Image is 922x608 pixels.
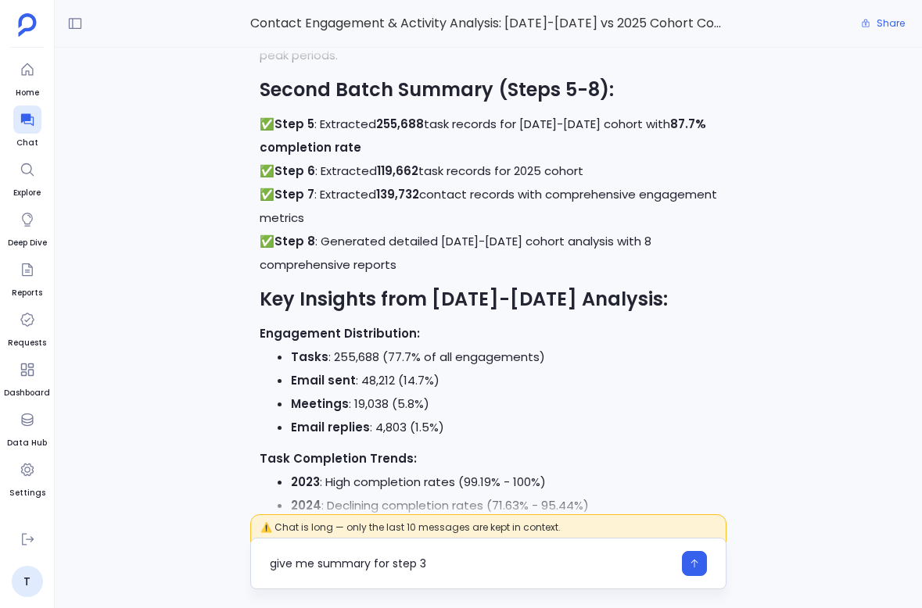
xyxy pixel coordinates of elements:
strong: Email sent [291,372,356,388]
span: Contact Engagement & Activity Analysis: 2023-2024 vs 2025 Cohort Comparison [250,13,727,34]
span: Deep Dive [8,237,47,249]
a: Explore [13,156,41,199]
span: Share [877,17,905,30]
span: Requests [8,337,46,349]
strong: 119,662 [377,163,418,179]
a: Deep Dive [8,206,47,249]
li: : 48,212 (14.7%) [291,369,718,392]
a: T [12,566,43,597]
strong: Task Completion Trends: [260,450,417,467]
strong: Second Batch Summary (Steps 5-8): [260,77,614,102]
a: Settings [9,456,45,499]
strong: Step 6 [274,163,315,179]
span: Data Hub [7,437,47,449]
strong: 139,732 [376,186,419,202]
li: : 255,688 (77.7% of all engagements) [291,345,718,369]
a: Requests [8,306,46,349]
textarea: give me summary for step 3 [270,556,673,571]
button: Share [852,13,914,34]
a: Dashboard [4,356,50,399]
strong: 2023 [291,474,320,490]
a: Data Hub [7,406,47,449]
li: : 4,803 (1.5%) [291,416,718,439]
img: petavue logo [18,13,37,37]
span: Chat [13,137,41,149]
span: ⚠️ Chat is long — only the last 10 messages are kept in context. [250,514,727,550]
strong: Step 8 [274,233,315,249]
a: Home [13,55,41,99]
a: Reports [12,256,42,299]
p: ✅ : Extracted task records for [DATE]-[DATE] cohort with ✅ : Extracted task records for 2025 coho... [260,113,718,277]
a: Chat [13,106,41,149]
strong: Meetings [291,395,349,412]
span: Explore [13,187,41,199]
span: Settings [9,487,45,499]
strong: Email replies [291,419,370,435]
li: : High completion rates (99.19% - 100%) [291,470,718,494]
span: Home [13,87,41,99]
strong: Engagement Distribution: [260,325,420,342]
li: : 19,038 (5.8%) [291,392,718,416]
span: Dashboard [4,387,50,399]
strong: 255,688 [376,116,424,132]
strong: Key Insights from [DATE]-[DATE] Analysis: [260,286,668,312]
strong: Tasks [291,349,328,365]
strong: Step 5 [274,116,314,132]
strong: Step 7 [274,186,314,202]
span: Reports [12,287,42,299]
